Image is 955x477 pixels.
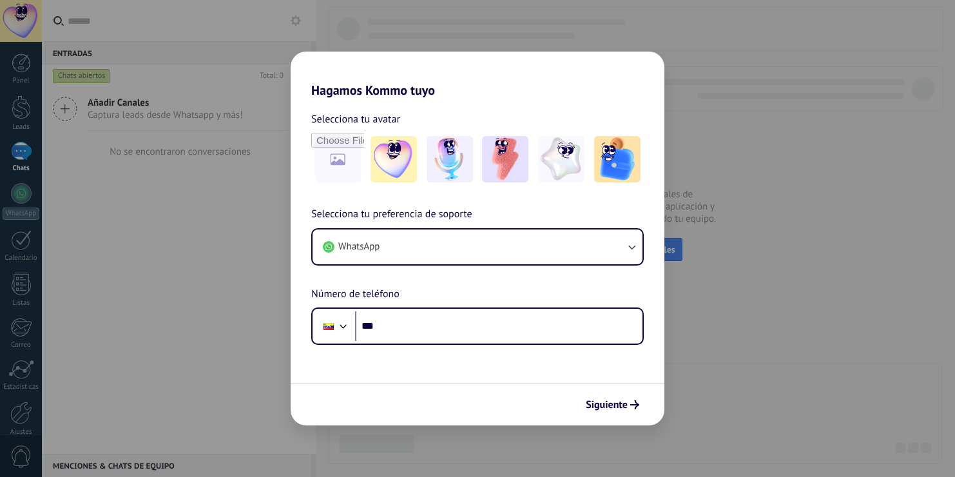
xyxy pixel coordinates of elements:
[580,394,645,416] button: Siguiente
[311,111,400,128] span: Selecciona tu avatar
[338,240,380,253] span: WhatsApp
[316,313,341,340] div: Venezuela: + 58
[427,136,473,182] img: -2.jpeg
[371,136,417,182] img: -1.jpeg
[482,136,528,182] img: -3.jpeg
[538,136,584,182] img: -4.jpeg
[291,52,664,98] h2: Hagamos Kommo tuyo
[311,286,400,303] span: Número de teléfono
[586,400,628,409] span: Siguiente
[313,229,642,264] button: WhatsApp
[311,206,472,223] span: Selecciona tu preferencia de soporte
[594,136,641,182] img: -5.jpeg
